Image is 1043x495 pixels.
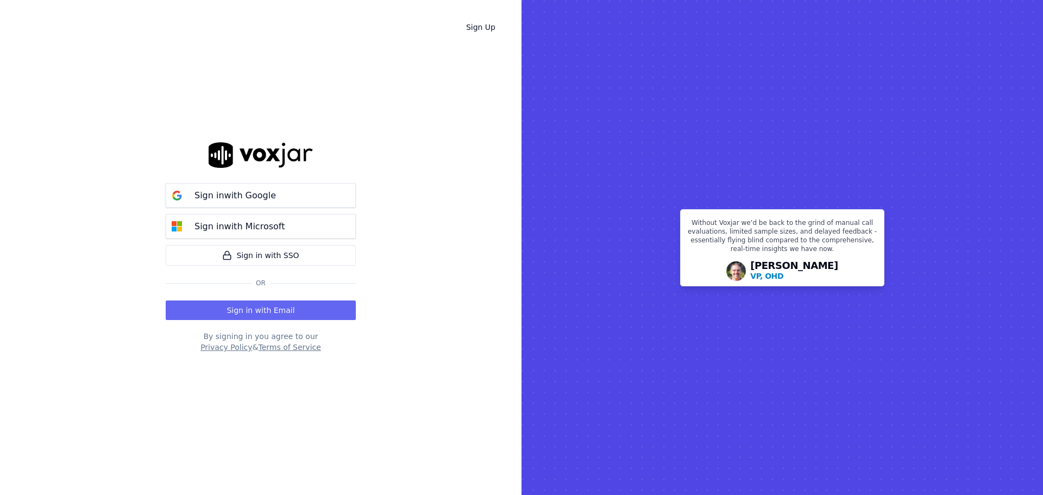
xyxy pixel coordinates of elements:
[194,189,276,202] p: Sign in with Google
[252,279,270,287] span: Or
[166,331,356,353] div: By signing in you agree to our &
[166,214,356,239] button: Sign inwith Microsoft
[166,183,356,208] button: Sign inwith Google
[687,218,877,258] p: Without Voxjar we’d be back to the grind of manual call evaluations, limited sample sizes, and de...
[750,261,838,281] div: [PERSON_NAME]
[457,17,504,37] a: Sign Up
[166,300,356,320] button: Sign in with Email
[258,342,321,353] button: Terms of Service
[726,261,746,281] img: Avatar
[209,142,313,168] img: logo
[166,245,356,266] a: Sign in with SSO
[166,185,188,206] img: google Sign in button
[200,342,252,353] button: Privacy Policy
[166,216,188,237] img: microsoft Sign in button
[194,220,285,233] p: Sign in with Microsoft
[750,271,783,281] p: VP, OHD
